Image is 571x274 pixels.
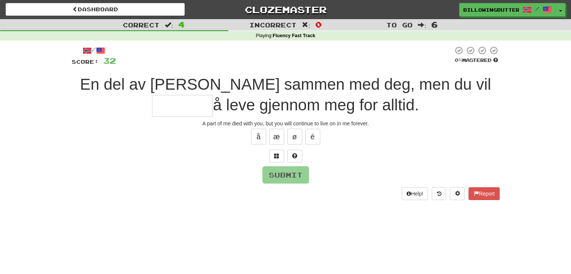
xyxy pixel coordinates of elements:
[535,6,539,11] span: /
[463,6,519,13] span: BillowingButterfly5131
[213,96,419,114] span: å leve gjennom meg for alltid.
[269,129,284,145] button: æ
[178,20,185,29] span: 4
[196,3,375,16] a: Clozemaster
[302,22,310,28] span: :
[455,57,462,63] span: 0 %
[72,120,500,127] div: A part of me died with you, but you will continue to live on in me forever.
[72,59,99,65] span: Score:
[165,22,173,28] span: :
[305,129,320,145] button: é
[459,3,556,17] a: BillowingButterfly5131 /
[432,187,446,200] button: Round history (alt+y)
[287,150,302,163] button: Single letter hint - you only get 1 per sentence and score half the points! alt+h
[269,150,284,163] button: Switch sentence to multiple choice alt+p
[123,21,160,29] span: Correct
[72,46,116,55] div: /
[469,187,499,200] button: Report
[251,129,266,145] button: å
[402,187,428,200] button: Help!
[6,3,185,16] a: Dashboard
[287,129,302,145] button: ø
[431,20,438,29] span: 6
[103,56,116,65] span: 32
[262,166,309,184] button: Submit
[453,57,500,64] div: Mastered
[273,33,315,38] strong: Fluency Fast Track
[418,22,426,28] span: :
[249,21,297,29] span: Incorrect
[315,20,322,29] span: 0
[80,75,491,93] span: En del av [PERSON_NAME] sammen med deg, men du vil
[386,21,413,29] span: To go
